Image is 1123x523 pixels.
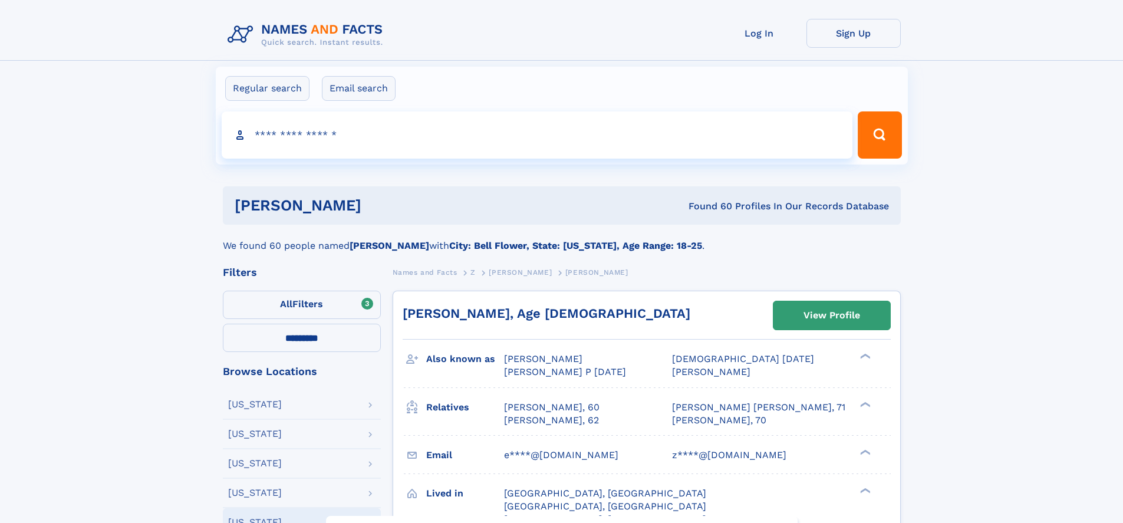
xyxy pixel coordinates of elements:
[426,397,504,417] h3: Relatives
[672,353,814,364] span: [DEMOGRAPHIC_DATA] [DATE]
[449,240,702,251] b: City: Bell Flower, State: [US_STATE], Age Range: 18-25
[803,302,860,329] div: View Profile
[223,225,901,253] div: We found 60 people named with .
[225,76,309,101] label: Regular search
[857,353,871,360] div: ❯
[672,366,750,377] span: [PERSON_NAME]
[235,198,525,213] h1: [PERSON_NAME]
[222,111,853,159] input: search input
[280,298,292,310] span: All
[223,366,381,377] div: Browse Locations
[525,200,889,213] div: Found 60 Profiles In Our Records Database
[403,306,690,321] a: [PERSON_NAME], Age [DEMOGRAPHIC_DATA]
[504,353,582,364] span: [PERSON_NAME]
[489,265,552,279] a: [PERSON_NAME]
[228,400,282,409] div: [US_STATE]
[426,483,504,504] h3: Lived in
[470,265,476,279] a: Z
[857,400,871,408] div: ❯
[504,366,626,377] span: [PERSON_NAME] P [DATE]
[489,268,552,277] span: [PERSON_NAME]
[228,459,282,468] div: [US_STATE]
[426,445,504,465] h3: Email
[504,401,600,414] a: [PERSON_NAME], 60
[504,414,599,427] a: [PERSON_NAME], 62
[672,414,766,427] a: [PERSON_NAME], 70
[223,267,381,278] div: Filters
[393,265,457,279] a: Names and Facts
[350,240,429,251] b: [PERSON_NAME]
[857,448,871,456] div: ❯
[773,301,890,330] a: View Profile
[470,268,476,277] span: Z
[806,19,901,48] a: Sign Up
[504,488,706,499] span: [GEOGRAPHIC_DATA], [GEOGRAPHIC_DATA]
[712,19,806,48] a: Log In
[228,429,282,439] div: [US_STATE]
[426,349,504,369] h3: Also known as
[223,19,393,51] img: Logo Names and Facts
[858,111,901,159] button: Search Button
[857,486,871,494] div: ❯
[672,401,845,414] a: [PERSON_NAME] [PERSON_NAME], 71
[565,268,628,277] span: [PERSON_NAME]
[504,501,706,512] span: [GEOGRAPHIC_DATA], [GEOGRAPHIC_DATA]
[228,488,282,498] div: [US_STATE]
[322,76,396,101] label: Email search
[223,291,381,319] label: Filters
